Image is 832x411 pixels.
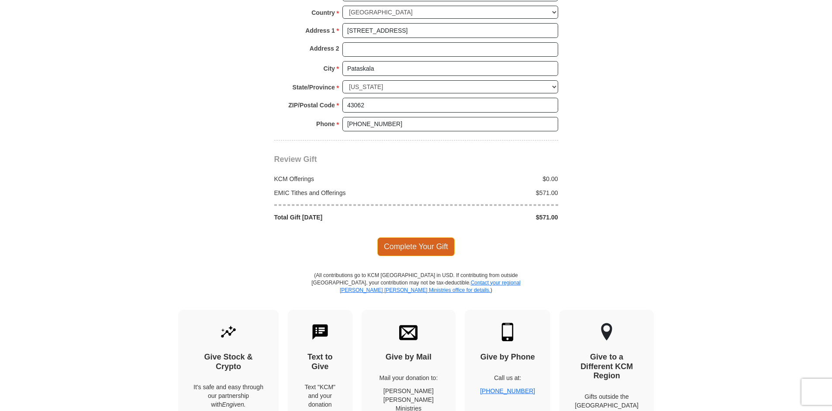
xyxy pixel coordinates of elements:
div: $0.00 [416,175,563,183]
strong: Address 1 [305,24,335,37]
p: Mail your donation to: [377,373,441,382]
i: Engiven. [222,401,245,408]
div: KCM Offerings [269,175,416,183]
h4: Give by Mail [377,353,441,362]
h4: Give by Phone [480,353,535,362]
strong: Phone [316,118,335,130]
p: Call us at: [480,373,535,382]
span: Review Gift [274,155,317,164]
img: give-by-stock.svg [219,323,238,341]
a: Contact your regional [PERSON_NAME] [PERSON_NAME] Ministries office for details. [340,280,521,293]
strong: Country [311,7,335,19]
img: mobile.svg [498,323,517,341]
p: (All contributions go to KCM [GEOGRAPHIC_DATA] in USD. If contributing from outside [GEOGRAPHIC_D... [311,272,521,310]
img: envelope.svg [399,323,418,341]
strong: ZIP/Postal Code [288,99,335,111]
img: other-region [601,323,613,341]
div: $571.00 [416,213,563,222]
p: It's safe and easy through our partnership with [193,383,263,409]
img: text-to-give.svg [311,323,329,341]
h4: Give Stock & Crypto [193,353,263,371]
strong: State/Province [293,81,335,93]
strong: City [323,62,335,75]
a: [PHONE_NUMBER] [480,387,535,394]
strong: Address 2 [310,42,339,55]
h4: Give to a Different KCM Region [575,353,639,381]
div: $571.00 [416,188,563,197]
span: Complete Your Gift [377,237,455,256]
h4: Text to Give [303,353,337,371]
div: EMIC Tithes and Offerings [269,188,416,197]
div: Total Gift [DATE] [269,213,416,222]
